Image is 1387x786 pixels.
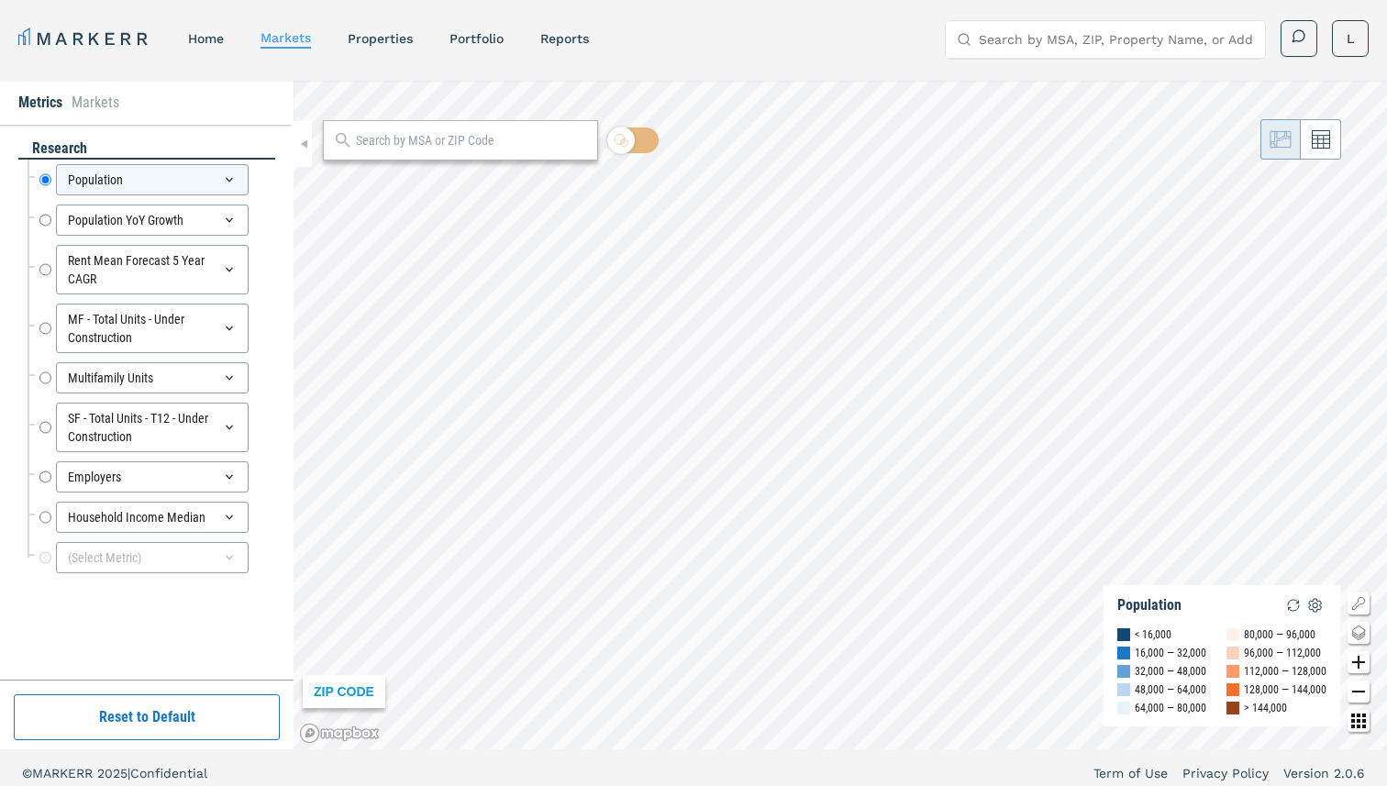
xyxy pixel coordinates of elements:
[22,766,32,780] span: ©
[18,138,275,160] div: research
[294,81,1387,749] canvas: Map
[1135,625,1171,644] div: < 16,000
[1348,681,1370,703] button: Zoom out map button
[56,164,249,195] div: Population
[1244,625,1315,644] div: 80,000 — 96,000
[56,502,249,533] div: Household Income Median
[1244,644,1321,662] div: 96,000 — 112,000
[1304,594,1326,616] img: Settings
[303,675,385,708] div: ZIP CODE
[1117,596,1182,614] div: Population
[56,245,249,294] div: Rent Mean Forecast 5 Year CAGR
[1332,20,1369,57] button: L
[56,542,249,573] div: (Select Metric)
[32,766,97,780] span: MARKERR
[299,723,380,744] a: Mapbox logo
[1135,699,1206,717] div: 64,000 — 80,000
[1347,29,1354,48] span: L
[1093,764,1168,782] a: Term of Use
[1348,622,1370,644] button: Change style map button
[1348,592,1370,614] button: Show/Hide Legend Map Button
[56,461,249,493] div: Employers
[261,30,311,45] a: markets
[1244,699,1287,717] div: > 144,000
[1182,764,1269,782] a: Privacy Policy
[1283,764,1365,782] a: Version 2.0.6
[188,31,224,46] a: home
[1135,644,1206,662] div: 16,000 — 32,000
[18,26,151,51] a: MARKERR
[56,304,249,353] div: MF - Total Units - Under Construction
[18,92,62,114] li: Metrics
[1135,662,1206,681] div: 32,000 — 48,000
[1282,594,1304,616] img: Reload Legend
[1348,651,1370,673] button: Zoom in map button
[1348,710,1370,732] button: Other options map button
[72,92,119,114] li: Markets
[14,694,280,740] button: Reset to Default
[449,31,504,46] a: Portfolio
[56,403,249,452] div: SF - Total Units - T12 - Under Construction
[1135,681,1206,699] div: 48,000 — 64,000
[97,766,130,780] span: 2025 |
[979,21,1254,58] input: Search by MSA, ZIP, Property Name, or Address
[56,205,249,236] div: Population YoY Growth
[356,131,588,150] input: Search by MSA or ZIP Code
[1244,662,1326,681] div: 112,000 — 128,000
[56,362,249,393] div: Multifamily Units
[1244,681,1326,699] div: 128,000 — 144,000
[130,766,207,780] span: Confidential
[348,31,413,46] a: properties
[540,31,589,46] a: reports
